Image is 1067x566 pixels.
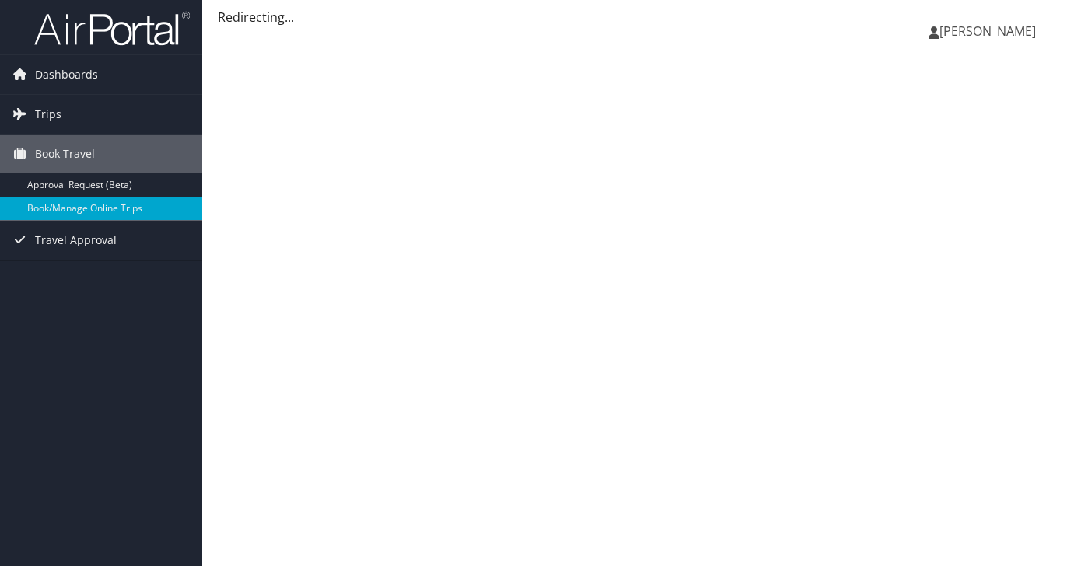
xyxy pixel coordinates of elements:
[939,23,1036,40] span: [PERSON_NAME]
[35,135,95,173] span: Book Travel
[34,10,190,47] img: airportal-logo.png
[35,221,117,260] span: Travel Approval
[35,55,98,94] span: Dashboards
[929,8,1051,54] a: [PERSON_NAME]
[35,95,61,134] span: Trips
[218,8,1051,26] div: Redirecting...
